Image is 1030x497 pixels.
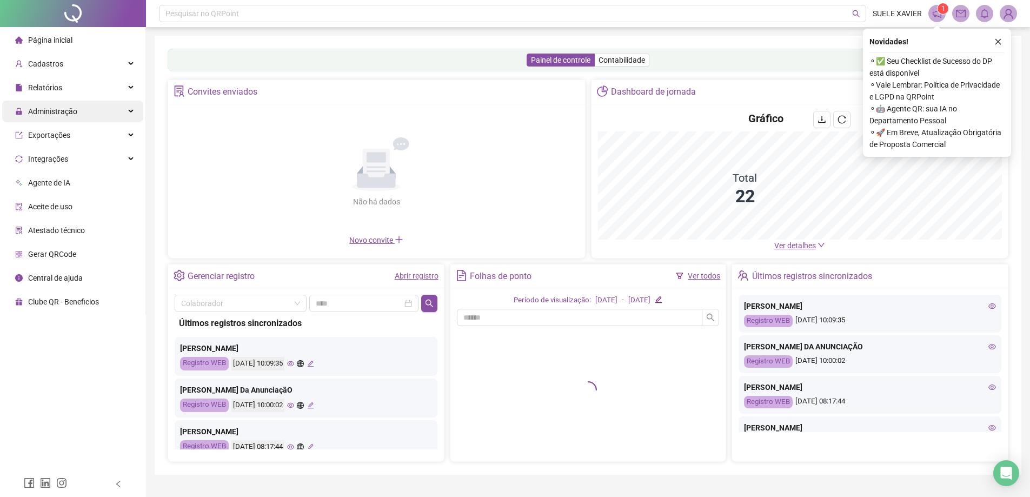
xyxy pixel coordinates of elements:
[514,295,591,306] div: Período de visualização:
[307,402,314,409] span: edit
[180,342,432,354] div: [PERSON_NAME]
[774,241,825,250] a: Ver detalhes down
[287,360,294,367] span: eye
[395,235,403,244] span: plus
[752,267,872,286] div: Últimos registros sincronizados
[28,297,99,306] span: Clube QR - Beneficios
[988,302,996,310] span: eye
[327,196,426,208] div: Não há dados
[188,83,257,101] div: Convites enviados
[231,399,284,412] div: [DATE] 10:00:02
[307,360,314,367] span: edit
[744,396,996,408] div: [DATE] 08:17:44
[744,355,996,368] div: [DATE] 10:00:02
[873,8,922,19] span: SUELE XAVIER
[744,355,793,368] div: Registro WEB
[15,84,23,91] span: file
[852,10,860,18] span: search
[655,296,662,303] span: edit
[15,60,23,68] span: user-add
[24,478,35,488] span: facebook
[941,5,945,12] span: 1
[180,399,229,412] div: Registro WEB
[838,115,846,124] span: reload
[456,270,467,281] span: file-text
[180,426,432,438] div: [PERSON_NAME]
[744,396,793,408] div: Registro WEB
[28,107,77,116] span: Administração
[706,313,715,322] span: search
[425,299,434,308] span: search
[869,36,908,48] span: Novidades !
[179,316,433,330] div: Últimos registros sincronizados
[774,241,816,250] span: Ver detalhes
[1000,5,1016,22] img: 89381
[180,384,432,396] div: [PERSON_NAME] Da AnunciaçãO
[595,295,617,306] div: [DATE]
[676,272,683,280] span: filter
[744,422,996,434] div: [PERSON_NAME]
[287,443,294,450] span: eye
[287,402,294,409] span: eye
[174,270,185,281] span: setting
[297,360,304,367] span: global
[28,178,70,187] span: Agente de IA
[744,341,996,353] div: [PERSON_NAME] DA ANUNCIAÇÃO
[174,85,185,97] span: solution
[611,83,696,101] div: Dashboard de jornada
[744,300,996,312] div: [PERSON_NAME]
[28,59,63,68] span: Cadastros
[988,343,996,350] span: eye
[980,9,989,18] span: bell
[869,55,1005,79] span: ⚬ ✅ Seu Checklist de Sucesso do DP está disponível
[688,271,720,280] a: Ver todos
[932,9,942,18] span: notification
[28,202,72,211] span: Aceite de uso
[297,402,304,409] span: global
[231,440,284,454] div: [DATE] 08:17:44
[188,267,255,286] div: Gerenciar registro
[28,36,72,44] span: Página inicial
[15,250,23,258] span: qrcode
[297,443,304,450] span: global
[628,295,650,306] div: [DATE]
[28,155,68,163] span: Integrações
[988,383,996,391] span: eye
[599,56,645,64] span: Contabilidade
[40,478,51,488] span: linkedin
[622,295,624,306] div: -
[938,3,948,14] sup: 1
[744,315,996,327] div: [DATE] 10:09:35
[470,267,531,286] div: Folhas de ponto
[15,108,23,115] span: lock
[818,115,826,124] span: download
[15,227,23,234] span: solution
[988,424,996,432] span: eye
[748,111,783,126] h4: Gráfico
[28,250,76,259] span: Gerar QRCode
[993,460,1019,486] div: Open Intercom Messenger
[349,236,403,244] span: Novo convite
[744,315,793,327] div: Registro WEB
[994,38,1002,45] span: close
[531,56,590,64] span: Painel de controle
[180,357,229,370] div: Registro WEB
[15,298,23,306] span: gift
[307,443,314,450] span: edit
[818,241,825,249] span: down
[15,36,23,44] span: home
[15,203,23,210] span: audit
[869,103,1005,127] span: ⚬ 🤖 Agente QR: sua IA no Departamento Pessoal
[395,271,438,280] a: Abrir registro
[56,478,67,488] span: instagram
[737,270,749,281] span: team
[744,381,996,393] div: [PERSON_NAME]
[597,85,608,97] span: pie-chart
[15,131,23,139] span: export
[180,440,229,454] div: Registro WEB
[115,480,122,488] span: left
[15,274,23,282] span: info-circle
[28,226,85,235] span: Atestado técnico
[578,380,599,400] span: loading
[869,79,1005,103] span: ⚬ Vale Lembrar: Política de Privacidade e LGPD na QRPoint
